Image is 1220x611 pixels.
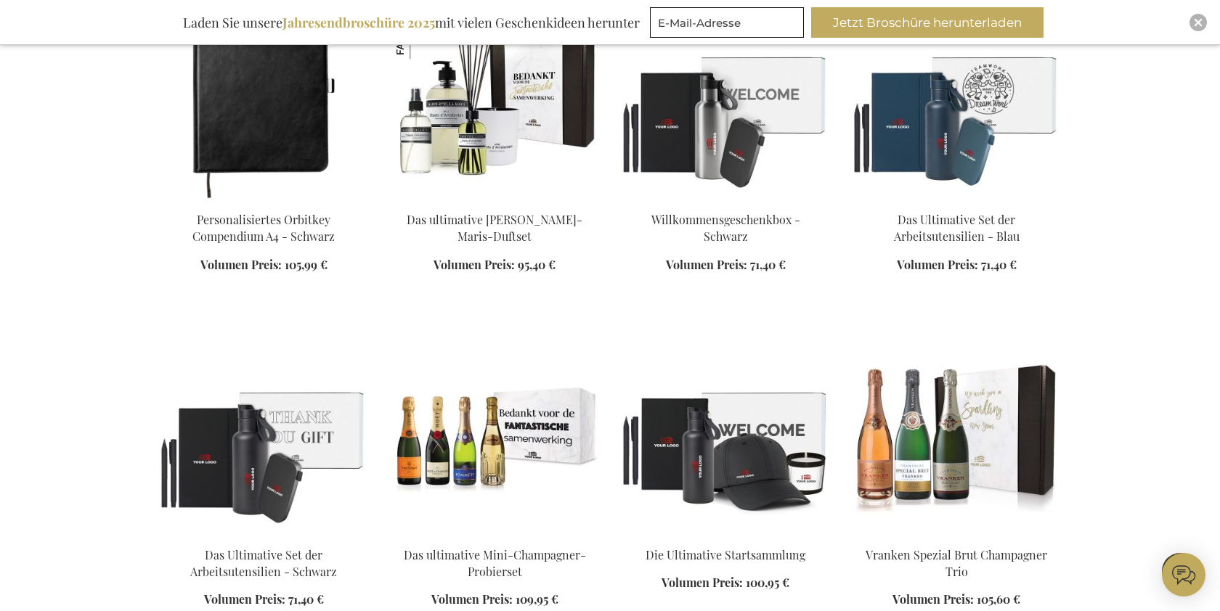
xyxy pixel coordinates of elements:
a: Volumen Preis: 71,40 € [204,591,324,608]
span: 105,60 € [977,591,1020,607]
a: Vranken Special Brut Champagne Trio [853,529,1060,543]
form: marketing offers and promotions [650,7,808,42]
span: 105,99 € [285,257,328,272]
a: Volumen Preis: 100,95 € [662,575,789,591]
a: Das ultimative Mini-Champagner-Probierset [404,547,586,579]
span: Volumen Preis: [204,591,285,607]
span: Volumen Preis: [434,257,515,272]
a: Das Ultimative Set der Arbeitsutensilien - Blau [894,212,1020,244]
a: Personalised Orbitkey Compendium A4 - Black [160,194,367,208]
div: Close [1189,14,1207,31]
span: Volumen Preis: [892,591,974,607]
img: The Ultimate Mini Champagne Tasting Set [391,332,598,535]
span: 71,40 € [750,257,786,272]
a: Volumen Preis: 95,40 € [434,257,556,274]
input: E-Mail-Adresse [650,7,804,38]
a: Volumen Preis: 71,40 € [666,257,786,274]
img: The Ultimate Work Essentials Set - Black [160,332,367,535]
b: Jahresendbroschüre 2025 [282,14,435,31]
div: Laden Sie unsere mit vielen Geschenkideen herunter [176,7,646,38]
iframe: belco-activator-frame [1162,553,1205,596]
span: 95,40 € [518,257,556,272]
a: The Ultimate Marie-Stella-Maris Fragrance Set Das ultimative Marie-Stella-Maris-Duftset [391,194,598,208]
img: Vranken Special Brut Champagne Trio [853,332,1060,535]
a: Volumen Preis: 105,60 € [892,591,1020,608]
a: Volumen Preis: 105,99 € [200,257,328,274]
span: Volumen Preis: [200,257,282,272]
span: 71,40 € [288,591,324,607]
a: Das Ultimative Set der Arbeitsutensilien - Schwarz [190,547,337,579]
a: The Ultimate Mini Champagne Tasting Set [391,529,598,543]
span: 109,95 € [516,591,558,607]
a: Welcome Aboard Gift Box - Black [622,194,829,208]
span: Volumen Preis: [662,575,743,590]
img: The Ultimate Kick-off Collection [622,332,829,535]
a: Willkommensgeschenkbox - Schwarz [651,212,800,244]
a: The Ultimate Kick-off Collection [622,529,829,543]
a: The Ultimate Work Essentials Set - Blue [853,194,1060,208]
a: Personalisiertes Orbitkey Compendium A4 - Schwarz [192,212,335,244]
button: Jetzt Broschüre herunterladen [811,7,1044,38]
span: Volumen Preis: [431,591,513,607]
a: Das ultimative [PERSON_NAME]-Maris-Duftset [407,212,582,244]
span: 100,95 € [746,575,789,590]
span: 71,40 € [981,257,1017,272]
a: Vranken Spezial Brut Champagner Trio [866,547,1047,579]
span: Volumen Preis: [666,257,747,272]
a: Volumen Preis: 109,95 € [431,591,558,608]
span: Volumen Preis: [897,257,978,272]
a: The Ultimate Work Essentials Set - Black [160,529,367,543]
a: Die Ultimative Startsammlung [646,547,805,562]
img: Close [1194,18,1203,27]
a: Volumen Preis: 71,40 € [897,257,1017,274]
